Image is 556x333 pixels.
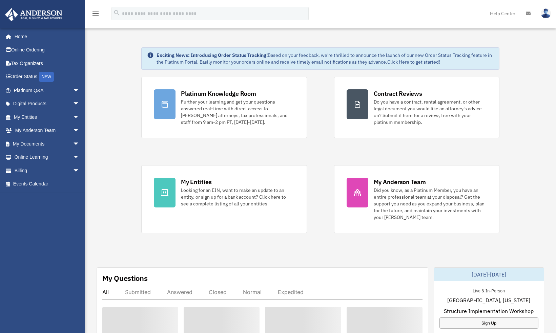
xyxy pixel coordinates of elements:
[278,289,304,295] div: Expedited
[141,165,307,233] a: My Entities Looking for an EIN, want to make an update to an entity, or sign up for a bank accoun...
[5,84,90,97] a: Platinum Q&Aarrow_drop_down
[467,287,510,294] div: Live & In-Person
[5,137,90,151] a: My Documentsarrow_drop_down
[157,52,268,58] strong: Exciting News: Introducing Order Status Tracking!
[374,89,422,98] div: Contract Reviews
[73,151,86,164] span: arrow_drop_down
[91,12,100,18] a: menu
[5,177,90,191] a: Events Calendar
[334,165,499,233] a: My Anderson Team Did you know, as a Platinum Member, you have an entire professional team at your...
[73,137,86,151] span: arrow_drop_down
[73,84,86,97] span: arrow_drop_down
[374,187,487,221] div: Did you know, as a Platinum Member, you have an entire professional team at your disposal? Get th...
[181,98,294,126] div: Further your learning and get your questions answered real-time with direct access to [PERSON_NAM...
[434,268,544,281] div: [DATE]-[DATE]
[5,110,90,124] a: My Entitiesarrow_drop_down
[3,8,64,21] img: Anderson Advisors Platinum Portal
[125,289,151,295] div: Submitted
[73,124,86,138] span: arrow_drop_down
[157,52,494,65] div: Based on your feedback, we're thrilled to announce the launch of our new Order Status Tracking fe...
[73,164,86,178] span: arrow_drop_down
[243,289,262,295] div: Normal
[334,77,499,138] a: Contract Reviews Do you have a contract, rental agreement, or other legal document you would like...
[374,98,487,126] div: Do you have a contract, rental agreement, or other legal document you would like an attorney's ad...
[73,110,86,124] span: arrow_drop_down
[39,72,54,82] div: NEW
[141,77,307,138] a: Platinum Knowledge Room Further your learning and get your questions answered real-time with dire...
[73,97,86,111] span: arrow_drop_down
[387,59,440,65] a: Click Here to get started!
[5,124,90,137] a: My Anderson Teamarrow_drop_down
[444,307,534,315] span: Structure Implementation Workshop
[113,9,121,17] i: search
[439,317,538,329] a: Sign Up
[181,187,294,207] div: Looking for an EIN, want to make an update to an entity, or sign up for a bank account? Click her...
[374,178,426,186] div: My Anderson Team
[181,89,256,98] div: Platinum Knowledge Room
[167,289,192,295] div: Answered
[102,289,109,295] div: All
[5,43,90,57] a: Online Ordering
[5,57,90,70] a: Tax Organizers
[181,178,211,186] div: My Entities
[5,164,90,177] a: Billingarrow_drop_down
[5,70,90,84] a: Order StatusNEW
[102,273,148,283] div: My Questions
[91,9,100,18] i: menu
[5,97,90,111] a: Digital Productsarrow_drop_down
[209,289,227,295] div: Closed
[5,151,90,164] a: Online Learningarrow_drop_down
[5,30,86,43] a: Home
[447,296,530,304] span: [GEOGRAPHIC_DATA], [US_STATE]
[541,8,551,18] img: User Pic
